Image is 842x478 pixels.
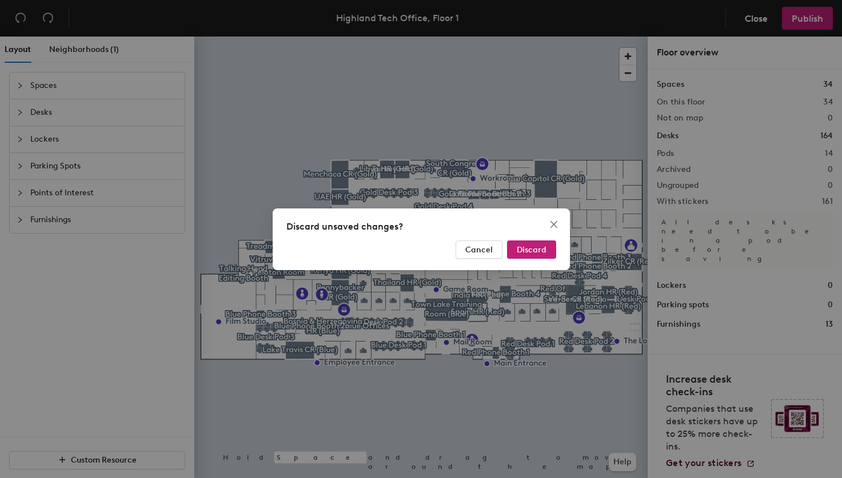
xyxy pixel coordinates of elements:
[549,220,558,229] span: close
[456,240,502,259] button: Cancel
[286,220,556,234] div: Discard unsaved changes?
[517,244,546,254] span: Discard
[465,244,493,254] span: Cancel
[545,220,563,229] span: Close
[507,240,556,259] button: Discard
[545,215,563,234] button: Close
